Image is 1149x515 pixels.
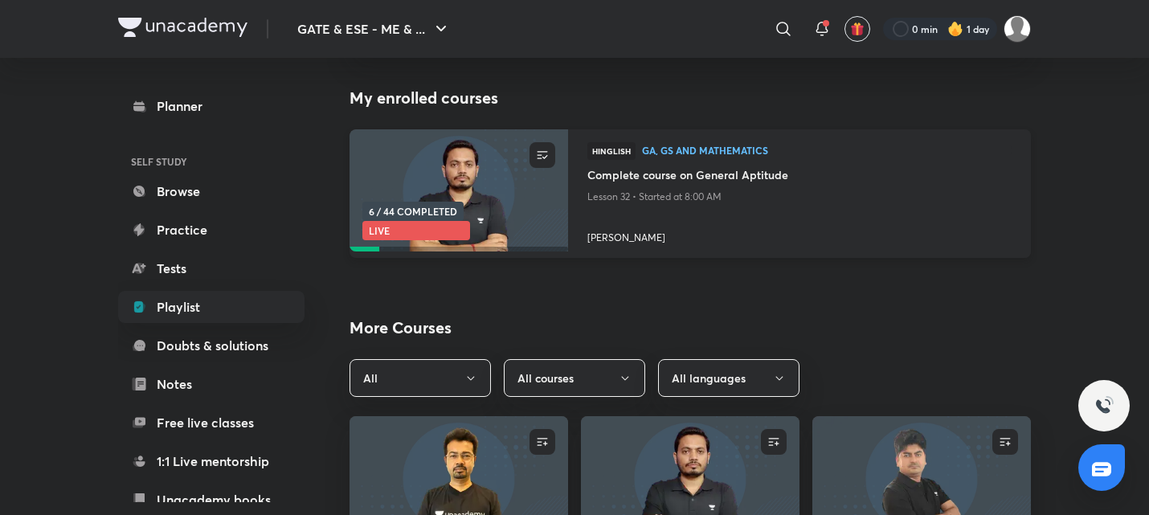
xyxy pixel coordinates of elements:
[587,186,1012,207] p: Lesson 32 • Started at 8:00 AM
[362,221,470,240] span: Live
[642,145,1012,155] span: GA, GS and Mathematics
[1004,15,1031,43] img: Manasi Raut
[118,445,305,477] a: 1:1 Live mentorship
[118,214,305,246] a: Practice
[504,359,645,397] button: All courses
[118,368,305,400] a: Notes
[118,407,305,439] a: Free live classes
[587,166,1012,186] a: Complete course on General Aptitude
[844,16,870,42] button: avatar
[1094,396,1114,415] img: ttu
[350,129,568,258] a: new-thumbnail6 / 44 COMPLETEDLive
[118,329,305,362] a: Doubts & solutions
[362,202,464,221] span: 6 / 44 COMPLETED
[347,129,570,253] img: new-thumbnail
[118,291,305,323] a: Playlist
[350,359,491,397] button: All
[118,18,247,41] a: Company Logo
[118,148,305,175] h6: SELF STUDY
[118,175,305,207] a: Browse
[288,13,460,45] button: GATE & ESE - ME & ...
[350,316,1031,340] h2: More Courses
[947,21,963,37] img: streak
[118,90,305,122] a: Planner
[350,86,1031,110] h4: My enrolled courses
[587,224,1012,245] a: [PERSON_NAME]
[850,22,865,36] img: avatar
[118,252,305,284] a: Tests
[587,142,636,160] span: Hinglish
[658,359,799,397] button: All languages
[118,18,247,37] img: Company Logo
[642,145,1012,157] a: GA, GS and Mathematics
